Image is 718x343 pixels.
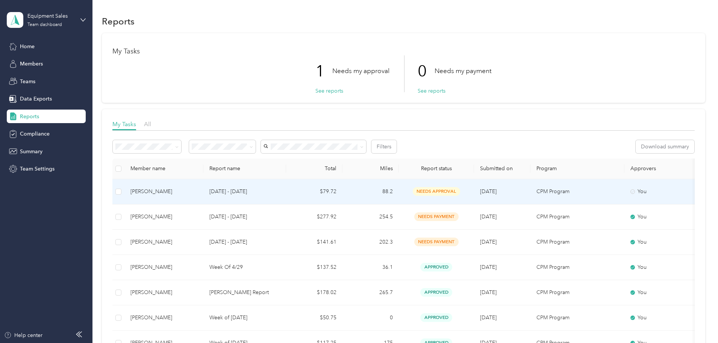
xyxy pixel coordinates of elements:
[630,213,694,221] div: You
[332,66,389,76] p: Needs my approval
[20,78,35,85] span: Teams
[20,113,39,120] span: Reports
[630,263,694,271] div: You
[144,120,151,128] span: All
[209,188,280,196] p: [DATE] - [DATE]
[371,140,397,153] button: Filters
[348,165,393,172] div: Miles
[315,55,332,87] p: 1
[4,331,42,339] button: Help center
[342,305,399,331] td: 0
[286,255,342,280] td: $137.52
[27,23,62,27] div: Team dashboard
[536,238,618,246] p: CPM Program
[420,313,452,322] span: approved
[536,314,618,322] p: CPM Program
[536,213,618,221] p: CPM Program
[342,280,399,305] td: 265.7
[530,159,624,179] th: Program
[209,213,280,221] p: [DATE] - [DATE]
[209,263,280,271] p: Week Of 4/29
[20,43,35,50] span: Home
[630,188,694,196] div: You
[20,60,43,68] span: Members
[130,263,197,271] div: [PERSON_NAME]
[130,288,197,297] div: [PERSON_NAME]
[342,230,399,255] td: 202.3
[630,314,694,322] div: You
[286,280,342,305] td: $178.02
[636,140,694,153] button: Download summary
[474,159,530,179] th: Submitted on
[480,264,497,270] span: [DATE]
[130,188,197,196] div: [PERSON_NAME]
[530,255,624,280] td: CPM Program
[112,120,136,128] span: My Tasks
[530,305,624,331] td: CPM Program
[20,165,55,173] span: Team Settings
[536,188,618,196] p: CPM Program
[418,55,435,87] p: 0
[286,230,342,255] td: $141.61
[536,263,618,271] p: CPM Program
[480,289,497,296] span: [DATE]
[530,204,624,230] td: CPM Program
[27,12,74,20] div: Equipment Sales
[624,159,700,179] th: Approvers
[342,204,399,230] td: 254.5
[530,230,624,255] td: CPM Program
[20,130,50,138] span: Compliance
[342,255,399,280] td: 36.1
[413,187,460,196] span: needs approval
[536,288,618,297] p: CPM Program
[292,165,336,172] div: Total
[480,188,497,195] span: [DATE]
[418,87,445,95] button: See reports
[342,179,399,204] td: 88.2
[420,263,452,271] span: approved
[480,239,497,245] span: [DATE]
[286,305,342,331] td: $50.75
[286,179,342,204] td: $79.72
[414,238,459,246] span: needs payment
[315,87,343,95] button: See reports
[676,301,718,343] iframe: Everlance-gr Chat Button Frame
[130,213,197,221] div: [PERSON_NAME]
[209,238,280,246] p: [DATE] - [DATE]
[630,288,694,297] div: You
[130,314,197,322] div: [PERSON_NAME]
[209,288,280,297] p: [PERSON_NAME] Report
[286,204,342,230] td: $277.92
[405,165,468,172] span: Report status
[124,159,203,179] th: Member name
[130,165,197,172] div: Member name
[112,47,695,55] h1: My Tasks
[435,66,491,76] p: Needs my payment
[420,288,452,297] span: approved
[530,179,624,204] td: CPM Program
[630,238,694,246] div: You
[102,17,135,25] h1: Reports
[20,148,42,155] span: Summary
[530,280,624,305] td: CPM Program
[203,159,286,179] th: Report name
[209,314,280,322] p: Week of [DATE]
[480,213,497,220] span: [DATE]
[20,95,52,103] span: Data Exports
[414,212,459,221] span: needs payment
[480,314,497,321] span: [DATE]
[130,238,197,246] div: [PERSON_NAME]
